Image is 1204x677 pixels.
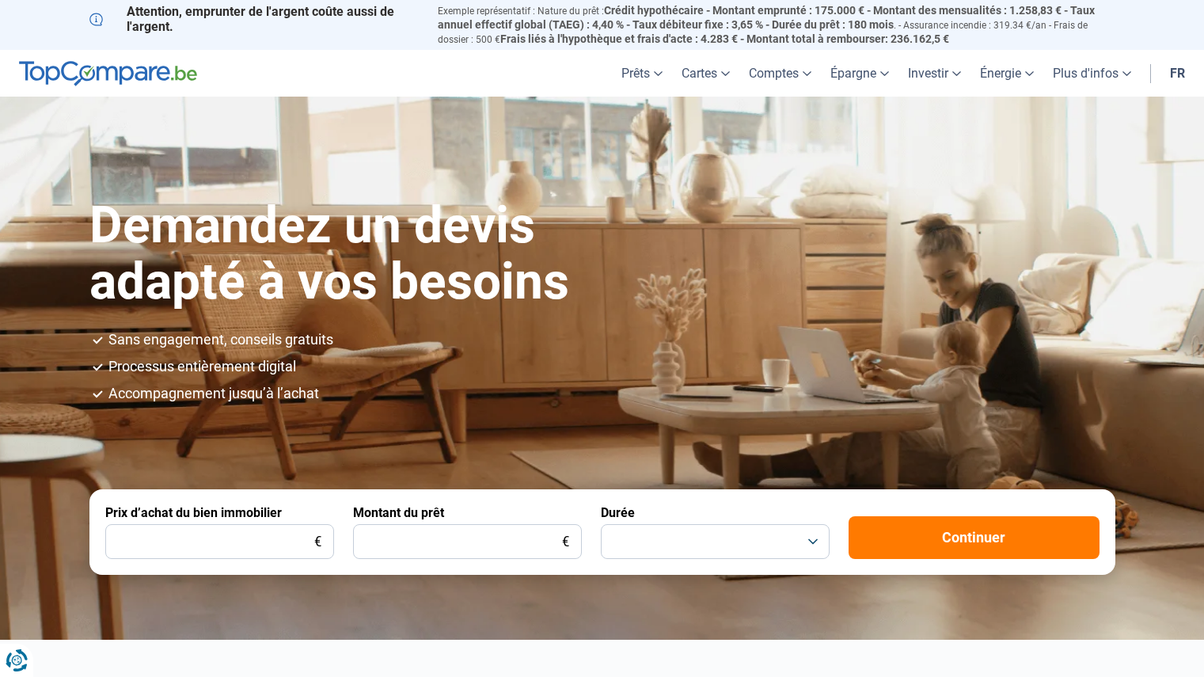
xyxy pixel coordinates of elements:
[612,50,672,97] a: Prêts
[19,61,197,86] img: TopCompare
[898,50,970,97] a: Investir
[821,50,898,97] a: Épargne
[89,4,419,34] p: Attention, emprunter de l'argent coûte aussi de l'argent.
[105,505,282,520] label: Prix d’achat du bien immobilier
[500,32,949,45] span: Frais liés à l'hypothèque et frais d'acte : 4.283 € - Montant total à rembourser: 236.162,5 €
[314,535,321,549] span: €
[89,198,697,310] h1: Demandez un devis adapté à vos besoins
[108,359,1115,374] li: Processus entièrement digital
[438,4,1115,46] p: Exemple représentatif : Nature du prêt : . - Assurance incendie : 319.34 €/an - Frais de dossier ...
[353,505,444,520] label: Montant du prêt
[438,4,1095,31] span: Crédit hypothécaire - Montant emprunté : 175.000 € - Montant des mensualités : 1.258,83 € - Taux ...
[601,505,635,520] label: Durée
[849,516,1100,559] button: Continuer
[108,333,1115,347] li: Sans engagement, conseils gratuits
[672,50,739,97] a: Cartes
[739,50,821,97] a: Comptes
[970,50,1043,97] a: Énergie
[562,535,569,549] span: €
[108,386,1115,401] li: Accompagnement jusqu’à l’achat
[1043,50,1141,97] a: Plus d'infos
[1160,50,1195,97] a: fr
